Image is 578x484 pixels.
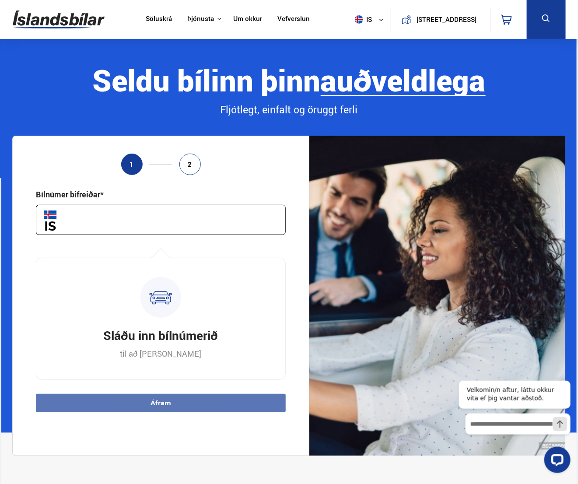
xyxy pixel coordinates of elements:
div: Fljótlegt, einfalt og öruggt ferli [12,102,565,117]
img: svg+xml;base64,PHN2ZyB4bWxucz0iaHR0cDovL3d3dy53My5vcmcvMjAwMC9zdmciIHdpZHRoPSI1MTIiIGhlaWdodD0iNT... [355,15,363,24]
a: Um okkur [233,15,262,24]
span: is [351,15,373,24]
a: Söluskrá [146,15,172,24]
a: [STREET_ADDRESS] [396,7,485,32]
button: [STREET_ADDRESS] [415,16,479,23]
button: is [351,7,391,32]
b: auðveldlega [321,60,486,100]
button: Þjónusta [187,15,214,23]
button: Áfram [36,394,286,412]
a: Vefverslun [277,15,310,24]
p: til að [PERSON_NAME] [120,348,202,359]
iframe: LiveChat chat widget [452,365,574,480]
div: Seldu bílinn þinn [12,63,565,96]
img: G0Ugv5HjCgRt.svg [13,5,105,34]
span: 1 [130,161,134,168]
h3: Sláðu inn bílnúmerið [104,327,218,344]
div: Bílnúmer bifreiðar* [36,189,104,200]
span: 2 [188,161,192,168]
